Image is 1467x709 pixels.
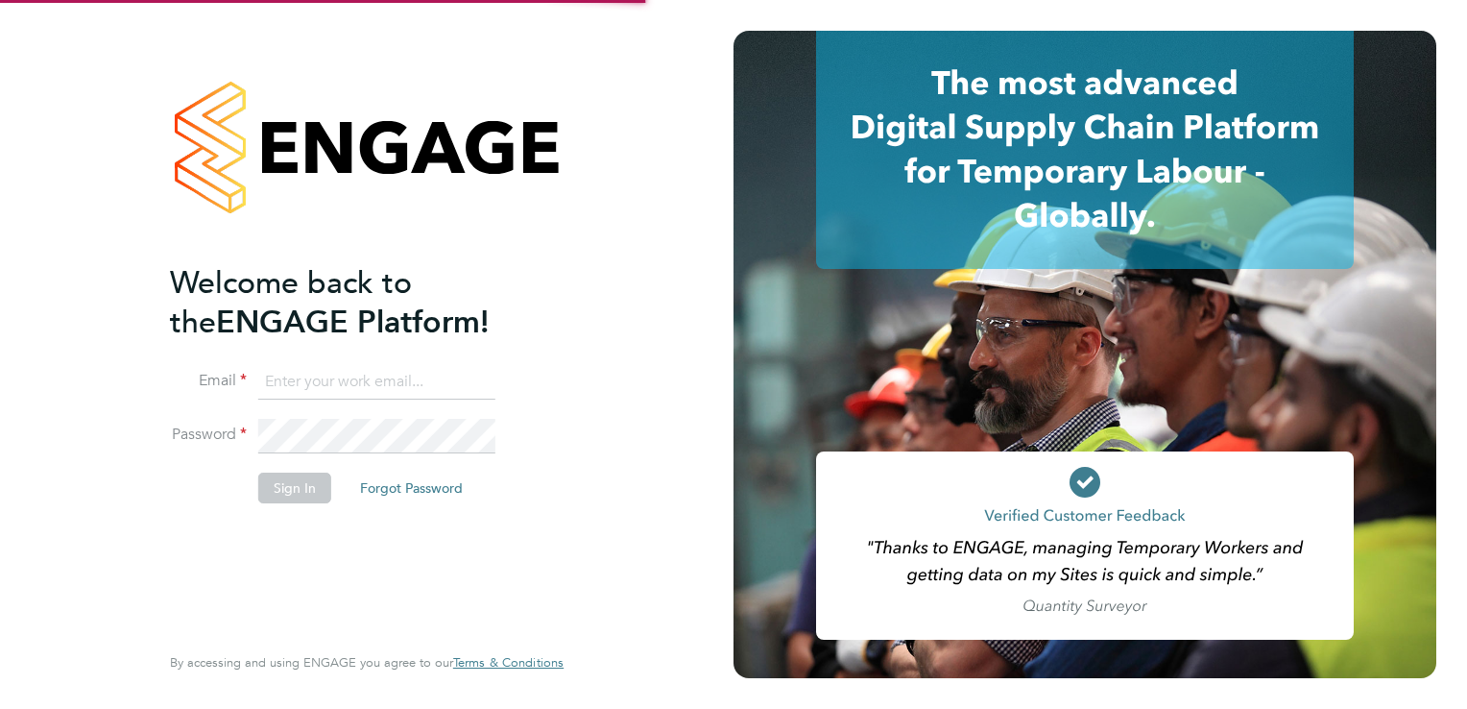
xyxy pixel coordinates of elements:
input: Enter your work email... [258,365,495,400]
a: Terms & Conditions [453,655,564,671]
h2: ENGAGE Platform! [170,263,544,342]
label: Email [170,371,247,391]
button: Sign In [258,473,331,503]
span: Welcome back to the [170,264,412,341]
span: Terms & Conditions [453,654,564,671]
button: Forgot Password [345,473,478,503]
span: By accessing and using ENGAGE you agree to our [170,654,564,671]
label: Password [170,425,247,445]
